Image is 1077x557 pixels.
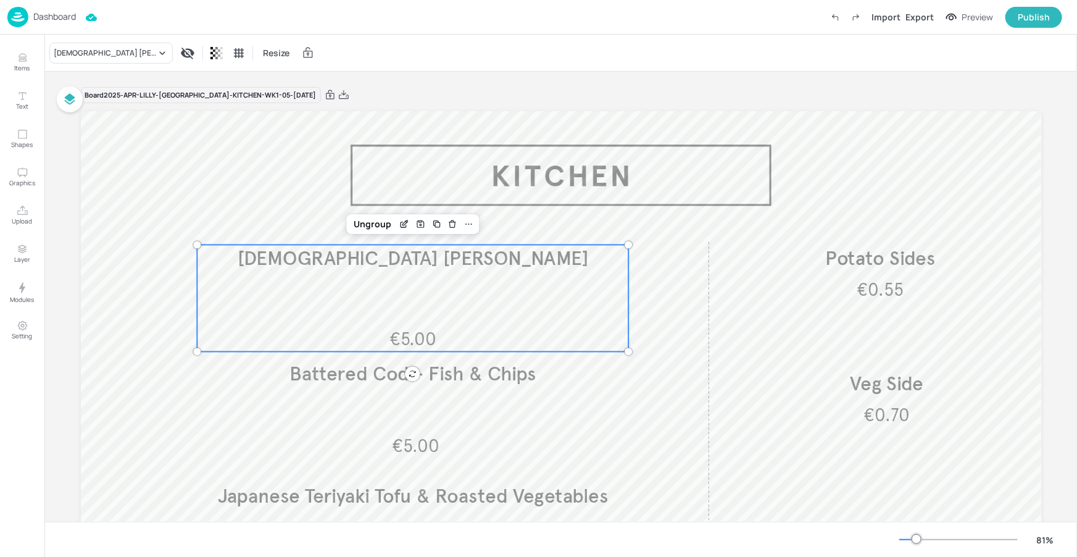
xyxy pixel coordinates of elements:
[178,43,198,63] div: Display condition
[396,216,412,232] div: Edit Item
[289,362,536,386] span: Battered Cod - Fish & Chips
[33,12,76,21] p: Dashboard
[389,328,436,350] span: €5.00
[1005,7,1062,28] button: Publish
[217,484,608,508] span: Japanese Teriyaki Tofu & Roasted Vegetables
[825,7,846,28] label: Undo (Ctrl + Z)
[260,46,292,59] span: Resize
[428,216,444,232] div: Duplicate
[392,435,439,458] span: €5.00
[857,279,904,301] span: €0.55
[1030,534,1060,547] div: 81 %
[81,87,321,104] div: Board 2025-APR-LILLY-[GEOGRAPHIC_DATA]-KITCHEN-WK1-05-[DATE]
[237,246,588,270] span: [DEMOGRAPHIC_DATA] [PERSON_NAME]
[939,8,1000,27] button: Preview
[905,10,934,23] div: Export
[1018,10,1050,24] div: Publish
[962,10,993,24] div: Preview
[863,404,910,427] span: €0.70
[846,7,867,28] label: Redo (Ctrl + Y)
[349,216,396,232] div: Ungroup
[825,246,935,270] span: Potato Sides
[54,48,156,59] div: [DEMOGRAPHIC_DATA] [PERSON_NAME]
[871,10,900,23] div: Import
[444,216,460,232] div: Delete
[7,7,28,27] img: logo-86c26b7e.jpg
[850,372,923,396] span: Veg Side
[412,216,428,232] div: Save Layout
